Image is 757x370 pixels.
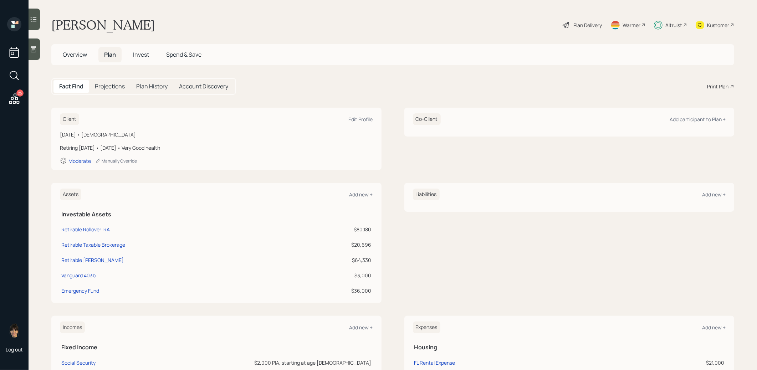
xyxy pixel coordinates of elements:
[670,116,726,123] div: Add participant to Plan +
[295,226,372,233] div: $80,180
[61,226,110,233] div: Retirable Rollover IRA
[59,83,83,90] h5: Fact Find
[166,51,201,58] span: Spend & Save
[707,21,729,29] div: Kustomer
[16,89,24,97] div: 25
[6,346,23,353] div: Log out
[702,324,726,331] div: Add new +
[61,359,96,366] div: Social Security
[7,323,21,338] img: treva-nostdahl-headshot.png
[413,322,440,333] h6: Expenses
[414,344,725,351] h5: Housing
[61,241,125,248] div: Retirable Taxable Brokerage
[60,131,373,138] div: [DATE] • [DEMOGRAPHIC_DATA]
[95,158,137,164] div: Manually Override
[295,256,372,264] div: $64,330
[63,51,87,58] span: Overview
[295,272,372,279] div: $3,000
[60,189,81,200] h6: Assets
[413,113,441,125] h6: Co-Client
[61,211,372,218] h5: Investable Assets
[68,158,91,164] div: Moderate
[60,144,373,151] div: Retiring [DATE] • [DATE] • Very Good health
[349,191,373,198] div: Add new +
[657,359,724,366] div: $21,000
[174,359,372,366] div: $2,000 PIA, starting at age [DEMOGRAPHIC_DATA]
[61,344,372,351] h5: Fixed Income
[573,21,602,29] div: Plan Delivery
[665,21,682,29] div: Altruist
[61,287,99,294] div: Emergency Fund
[707,83,728,90] div: Print Plan
[414,359,455,366] div: FL Rental Expense
[133,51,149,58] span: Invest
[349,324,373,331] div: Add new +
[295,287,372,294] div: $36,000
[136,83,168,90] h5: Plan History
[413,189,440,200] h6: Liabilities
[349,116,373,123] div: Edit Profile
[61,256,124,264] div: Retirable [PERSON_NAME]
[60,322,85,333] h6: Incomes
[51,17,155,33] h1: [PERSON_NAME]
[60,113,79,125] h6: Client
[295,241,372,248] div: $20,696
[702,191,726,198] div: Add new +
[104,51,116,58] span: Plan
[623,21,640,29] div: Warmer
[61,272,96,279] div: Vanguard 403b
[179,83,228,90] h5: Account Discovery
[95,83,125,90] h5: Projections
